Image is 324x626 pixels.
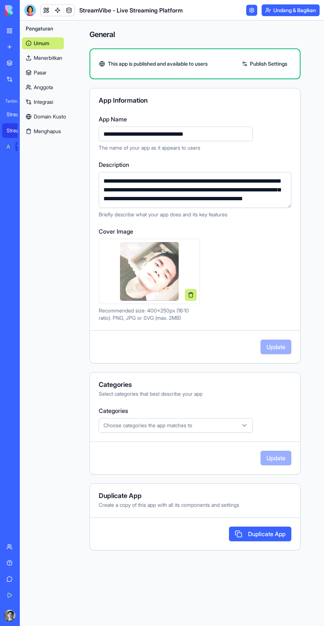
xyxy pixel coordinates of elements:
font: Anggota [34,84,53,90]
a: AI Logo GeneratorTRY [2,139,32,154]
a: Pasar [22,67,64,78]
font: Pengaturan [26,25,53,32]
div: Select categories that best describe your app [99,390,291,398]
label: Cover Image [99,227,200,236]
label: Description [99,160,291,169]
img: logo [5,5,51,15]
a: StreamVibe - Platform Streaming Langsung [2,123,32,138]
a: Umum [22,37,64,49]
font: Undang & Bagikan [273,7,316,13]
a: Domain Kustom [22,111,64,122]
button: Duplicate App [229,527,291,541]
button: Choose categories the app matches to [99,418,253,433]
div: Duplicate App [99,493,291,499]
span: StreamVibe - Live Streaming Platform [79,6,183,15]
span: Choose categories the app matches to [103,422,192,429]
font: Terkini [5,98,19,104]
div: App Information [99,97,291,104]
a: Integrasi [22,96,64,108]
font: Umum [34,40,49,46]
div: AI Logo Generator [7,143,10,150]
div: TRY [15,142,27,151]
font: Menerbitkan [34,55,62,61]
font: Domain Kustom [34,113,70,120]
button: Pengaturan [22,23,64,34]
button: Menghapus [22,125,64,137]
font: StreamVibe - Platform Streaming Langsung [7,127,106,133]
a: Anggota [22,81,64,93]
font: Integrasi [34,99,53,105]
font: StreamVibe - Platform Streaming Langsung [7,111,106,117]
button: Undang & Bagikan [262,4,320,16]
a: Publish Settings [238,58,291,70]
img: ACg8ocLgiofk3Qjf5M4pRLi99GMEe0qxHDdsENIWek7T5rqV_SYXHfdagg=s96-c [4,610,15,622]
label: Categories [99,406,291,415]
h4: General [90,29,301,40]
p: The name of your app as it appears to users [99,144,291,151]
p: Recommended size: 400x250px (16:10 ratio). PNG, JPG or SVG (max. 2MB) [99,307,200,322]
a: Menerbitkan [22,52,64,64]
font: Pasar [34,69,47,76]
label: App Name [99,115,291,124]
font: Menghapus [34,128,61,134]
a: StreamVibe - Platform Streaming Langsung [2,107,32,122]
div: Categories [99,381,291,388]
span: This app is published and available to users [108,60,208,67]
img: Preview [120,242,179,301]
div: Create a copy of this app with all its components and settings [99,501,291,509]
p: Briefly describe what your app does and its key features [99,211,291,218]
